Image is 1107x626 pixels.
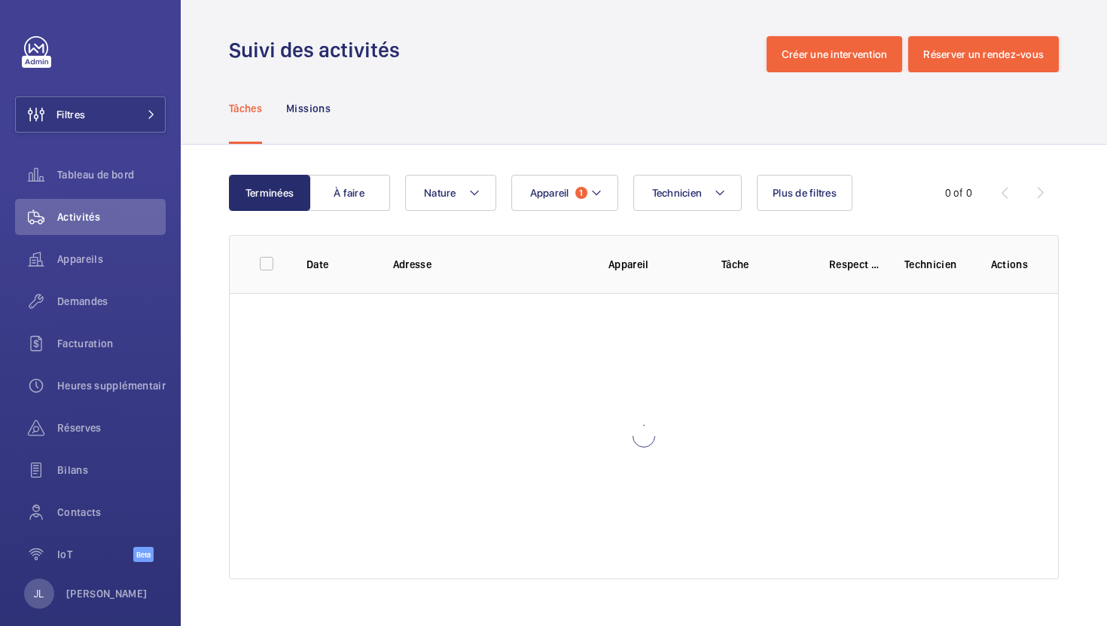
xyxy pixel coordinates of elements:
[57,252,166,267] span: Appareils
[57,294,166,309] span: Demandes
[424,187,456,199] span: Nature
[908,36,1059,72] button: Réserver un rendez-vous
[286,101,331,116] p: Missions
[229,36,409,64] h1: Suivi des activités
[530,187,569,199] span: Appareil
[57,505,166,520] span: Contacts
[405,175,496,211] button: Nature
[393,257,584,272] p: Adresse
[829,257,880,272] p: Respect délai
[66,586,148,601] p: [PERSON_NAME]
[34,586,44,601] p: JL
[575,187,587,199] span: 1
[133,547,154,562] span: Beta
[652,187,703,199] span: Technicien
[229,101,262,116] p: Tâches
[57,547,133,562] span: IoT
[511,175,618,211] button: Appareil1
[56,107,85,122] span: Filtres
[57,420,166,435] span: Réserves
[767,36,903,72] button: Créer une intervention
[57,463,166,478] span: Bilans
[306,257,369,272] p: Date
[991,257,1028,272] p: Actions
[608,257,697,272] p: Appareil
[57,209,166,224] span: Activités
[757,175,852,211] button: Plus de filtres
[309,175,390,211] button: À faire
[633,175,743,211] button: Technicien
[57,336,166,351] span: Facturation
[773,187,837,199] span: Plus de filtres
[721,257,805,272] p: Tâche
[945,185,972,200] div: 0 of 0
[57,167,166,182] span: Tableau de bord
[57,378,166,393] span: Heures supplémentaires
[15,96,166,133] button: Filtres
[229,175,310,211] button: Terminées
[904,257,967,272] p: Technicien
